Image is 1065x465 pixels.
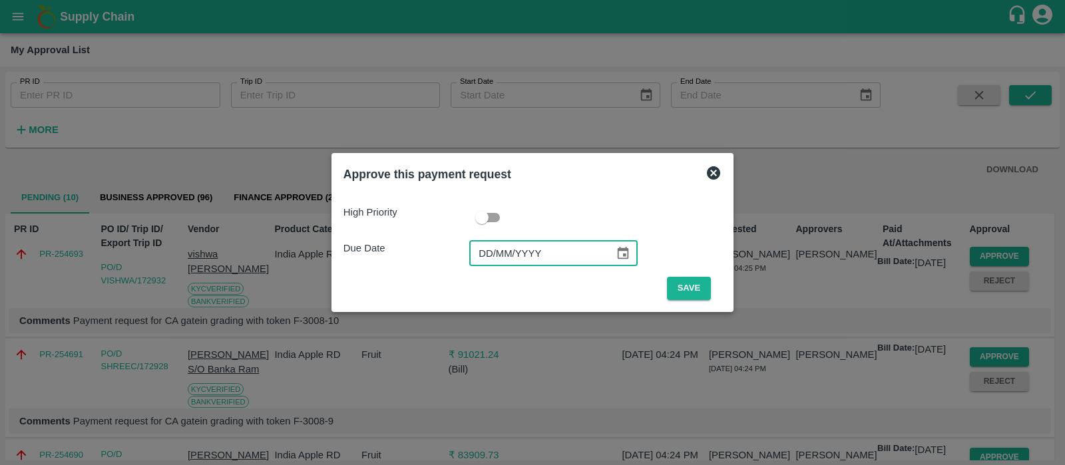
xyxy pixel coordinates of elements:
button: Save [667,277,711,300]
p: High Priority [343,205,469,220]
p: Due Date [343,241,469,255]
input: Due Date [469,241,605,266]
button: Choose date [610,241,636,266]
b: Approve this payment request [343,168,511,181]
